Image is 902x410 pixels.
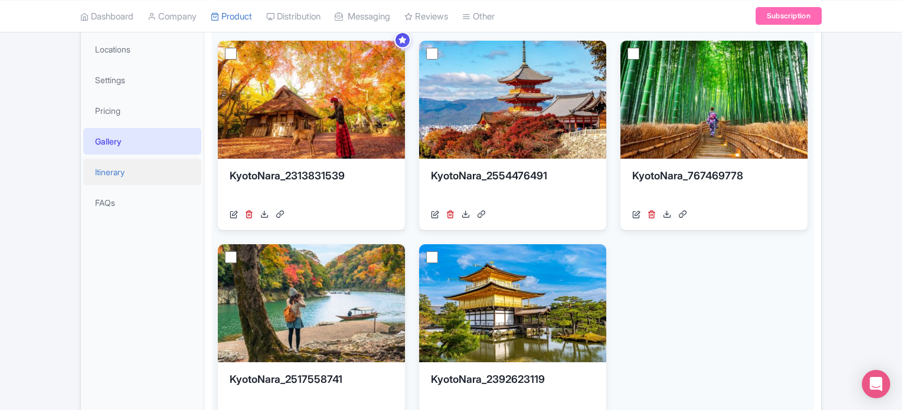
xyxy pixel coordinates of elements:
div: KyotoNara_2392623119 [431,372,594,407]
a: Gallery [83,128,201,155]
a: FAQs [83,189,201,216]
a: Settings [83,67,201,93]
a: Pricing [83,97,201,124]
a: Itinerary [83,159,201,185]
div: KyotoNara_2554476491 [431,168,594,204]
div: KyotoNara_2517558741 [230,372,393,407]
div: KyotoNara_767469778 [632,168,796,204]
a: Subscription [756,7,822,25]
div: Open Intercom Messenger [862,370,890,398]
a: Locations [83,36,201,63]
div: KyotoNara_2313831539 [230,168,393,204]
